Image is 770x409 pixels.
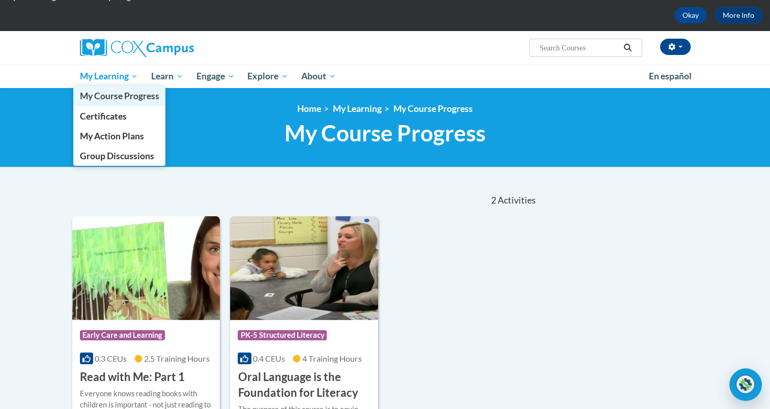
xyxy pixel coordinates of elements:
img: Course Logo [230,216,378,320]
a: Cox Campus [80,39,273,57]
iframe: Button to launch messaging window [729,368,762,401]
span: Engage [196,70,235,82]
a: My Course Progress [393,103,473,114]
button: Okay [674,7,707,23]
a: Home [297,103,321,114]
img: Cox Campus [80,39,194,57]
a: My Action Plans [73,126,166,146]
a: My Learning [73,65,145,88]
span: Activities [498,195,536,206]
span: Early Care and Learning [80,330,165,340]
a: About [295,65,343,88]
a: Group Discussions [73,146,166,166]
span: 2 [491,195,496,206]
a: More Info [715,7,762,23]
span: Learn [151,70,183,82]
span: Group Discussions [79,151,154,161]
a: My Learning [333,103,382,114]
span: PK-5 Structured Literacy [238,330,327,340]
a: Learn [145,65,190,88]
span: My Learning [79,70,138,82]
img: Course Logo [72,216,220,320]
span: 0.3 CEUs [95,354,127,363]
h3: Oral Language is the Foundation for Literacy [238,369,370,401]
a: Certificates [73,106,166,126]
span: 0.4 CEUs [253,354,285,363]
span: My Action Plans [79,131,144,141]
div: Main menu [65,65,706,88]
a: En español [642,66,698,87]
button: Account Settings [660,39,691,55]
span: En español [649,71,692,81]
a: Explore [241,65,295,88]
input: Search Courses [538,42,620,54]
span: My Course Progress [79,91,159,101]
span: 2.5 Training Hours [144,354,210,363]
span: Explore [247,70,288,82]
h3: Read with Me: Part 1 [80,369,185,385]
button: Search [620,42,635,54]
span: My Course Progress [284,120,486,147]
span: About [301,70,336,82]
a: My Course Progress [73,86,166,106]
span: 4 Training Hours [302,354,362,363]
span: Certificates [79,111,126,122]
a: Engage [190,65,241,88]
